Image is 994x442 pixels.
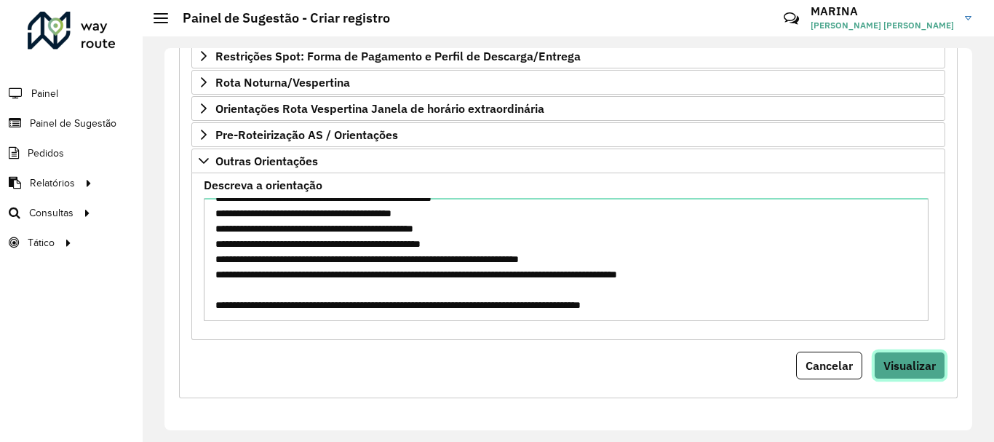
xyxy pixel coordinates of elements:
button: Cancelar [796,352,862,379]
span: Painel de Sugestão [30,116,116,131]
span: Tático [28,235,55,250]
a: Restrições Spot: Forma de Pagamento e Perfil de Descarga/Entrega [191,44,945,68]
a: Contato Rápido [776,3,807,34]
h3: MARINA [811,4,954,18]
span: Consultas [29,205,73,221]
span: Rota Noturna/Vespertina [215,76,350,88]
button: Visualizar [874,352,945,379]
span: Restrições Spot: Forma de Pagamento e Perfil de Descarga/Entrega [215,50,581,62]
span: [PERSON_NAME] [PERSON_NAME] [811,19,954,32]
span: Painel [31,86,58,101]
span: Orientações Rota Vespertina Janela de horário extraordinária [215,103,544,114]
span: Relatórios [30,175,75,191]
label: Descreva a orientação [204,176,322,194]
a: Outras Orientações [191,149,945,173]
span: Cancelar [806,358,853,373]
div: Outras Orientações [191,173,945,340]
h2: Painel de Sugestão - Criar registro [168,10,390,26]
a: Pre-Roteirização AS / Orientações [191,122,945,147]
span: Pre-Roteirização AS / Orientações [215,129,398,141]
a: Rota Noturna/Vespertina [191,70,945,95]
span: Pedidos [28,146,64,161]
span: Outras Orientações [215,155,318,167]
a: Orientações Rota Vespertina Janela de horário extraordinária [191,96,945,121]
span: Visualizar [883,358,936,373]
